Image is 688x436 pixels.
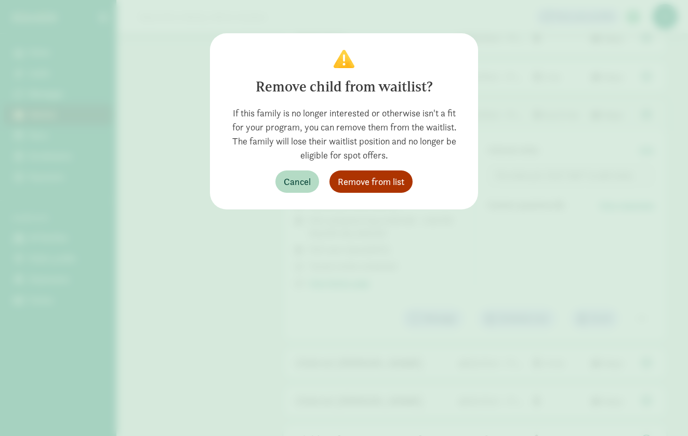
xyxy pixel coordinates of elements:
[284,175,311,189] span: Cancel
[227,76,461,98] div: Remove child from waitlist?
[338,175,404,189] span: Remove from list
[275,170,319,193] button: Cancel
[329,170,413,193] button: Remove from list
[227,106,461,162] div: If this family is no longer interested or otherwise isn't a fit for your program, you can remove ...
[334,50,354,68] img: Confirm
[636,386,688,436] iframe: Chat Widget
